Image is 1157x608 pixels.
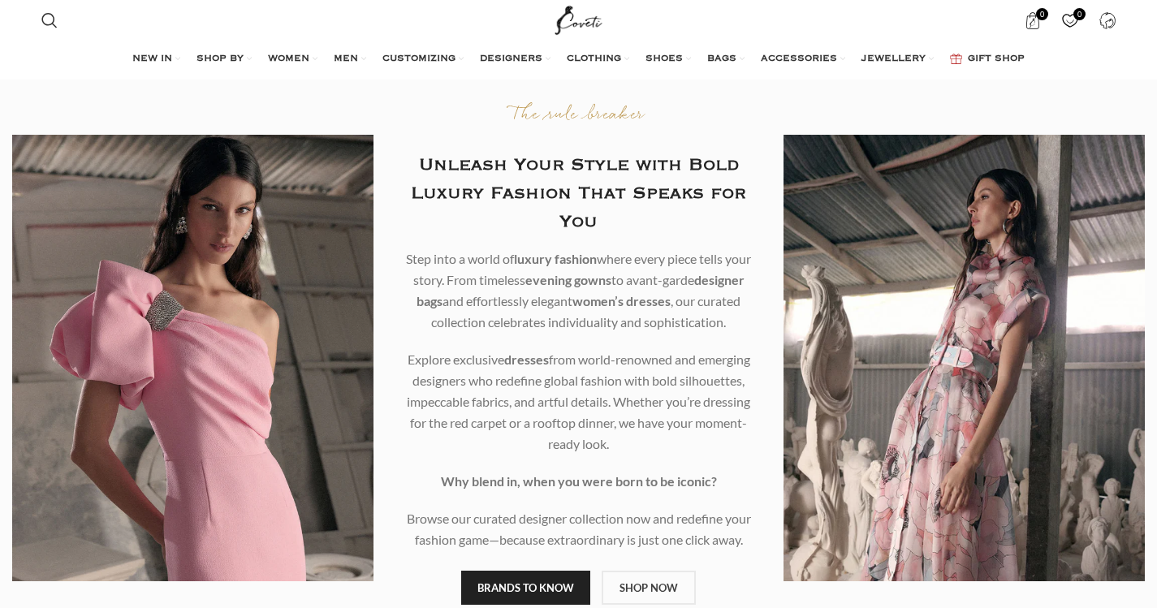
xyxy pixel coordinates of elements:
span: CLOTHING [567,53,621,66]
a: MEN [334,43,366,75]
b: luxury fashion [514,251,597,266]
a: JEWELLERY [861,43,934,75]
p: Browse our curated designer collection now and redefine your fashion game—because extraordinary i... [398,508,759,550]
b: evening gowns [525,272,611,287]
a: Site logo [551,12,606,26]
p: Explore exclusive from world-renowned and emerging designers who redefine global fashion with bol... [398,349,759,455]
span: NEW IN [132,53,172,66]
span: SHOP BY [196,53,244,66]
a: NEW IN [132,43,180,75]
a: 0 [1016,4,1049,37]
span: SHOES [645,53,683,66]
a: ACCESSORIES [761,43,845,75]
b: dresses [504,351,549,367]
p: Step into a world of where every piece tells your story. From timeless to avant-garde and effortl... [398,248,759,333]
a: BRANDS TO KNOW [461,571,590,605]
a: CLOTHING [567,43,629,75]
a: BAGS [707,43,745,75]
a: SHOP BY [196,43,252,75]
strong: Why blend in, when you were born to be iconic? [441,473,717,489]
a: CUSTOMIZING [382,43,464,75]
a: GIFT SHOP [950,43,1025,75]
span: WOMEN [268,53,309,66]
span: JEWELLERY [861,53,926,66]
span: ACCESSORIES [761,53,837,66]
h2: Unleash Your Style with Bold Luxury Fashion That Speaks for You [398,151,759,236]
div: My Wishlist [1053,4,1086,37]
p: The rule breaker [398,104,759,127]
a: 0 [1053,4,1086,37]
b: women’s dresses [572,293,671,308]
span: DESIGNERS [480,53,542,66]
div: Main navigation [33,43,1125,75]
a: DESIGNERS [480,43,550,75]
a: SHOES [645,43,691,75]
a: SHOP NOW [602,571,696,605]
img: GiftBag [950,54,962,64]
span: GIFT SHOP [968,53,1025,66]
a: WOMEN [268,43,317,75]
a: Search [33,4,66,37]
span: BAGS [707,53,736,66]
span: 0 [1036,8,1048,20]
span: CUSTOMIZING [382,53,455,66]
span: 0 [1073,8,1086,20]
span: MEN [334,53,358,66]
